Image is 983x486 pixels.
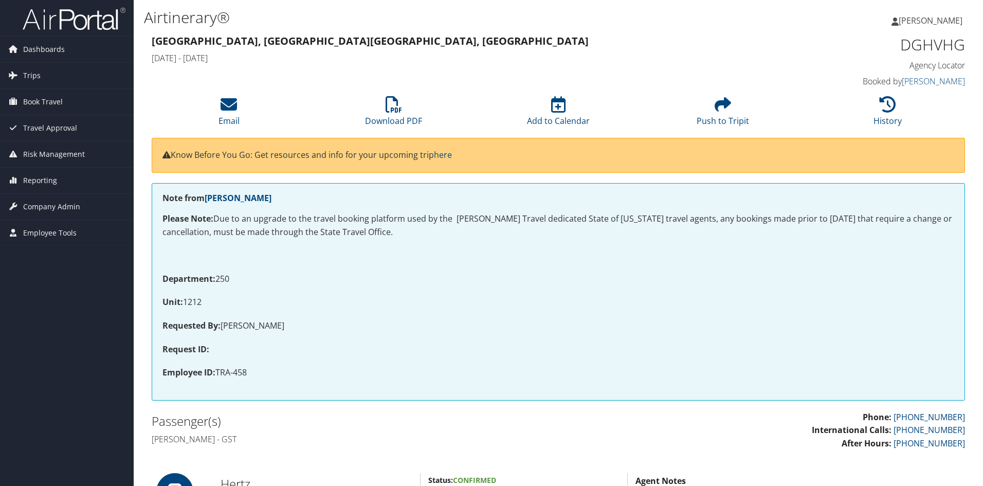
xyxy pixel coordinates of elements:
[162,344,209,355] strong: Request ID:
[219,102,240,127] a: Email
[23,220,77,246] span: Employee Tools
[773,76,965,87] h4: Booked by
[434,149,452,160] a: here
[162,296,954,309] p: 1212
[162,273,954,286] p: 250
[773,34,965,56] h1: DGHVHG
[162,296,183,308] strong: Unit:
[863,411,891,423] strong: Phone:
[162,319,954,333] p: [PERSON_NAME]
[23,37,65,62] span: Dashboards
[812,424,891,436] strong: International Calls:
[152,52,758,64] h4: [DATE] - [DATE]
[162,149,954,162] p: Know Before You Go: Get resources and info for your upcoming trip
[162,273,215,284] strong: Department:
[894,411,965,423] a: [PHONE_NUMBER]
[23,63,41,88] span: Trips
[23,7,125,31] img: airportal-logo.png
[152,34,589,48] strong: [GEOGRAPHIC_DATA], [GEOGRAPHIC_DATA] [GEOGRAPHIC_DATA], [GEOGRAPHIC_DATA]
[23,115,77,141] span: Travel Approval
[162,192,271,204] strong: Note from
[899,15,962,26] span: [PERSON_NAME]
[891,5,973,36] a: [PERSON_NAME]
[144,7,697,28] h1: Airtinerary®
[23,141,85,167] span: Risk Management
[162,320,221,331] strong: Requested By:
[152,434,551,445] h4: [PERSON_NAME] - GST
[162,367,215,378] strong: Employee ID:
[697,102,749,127] a: Push to Tripit
[873,102,902,127] a: History
[453,475,496,485] span: Confirmed
[205,192,271,204] a: [PERSON_NAME]
[23,89,63,115] span: Book Travel
[152,412,551,430] h2: Passenger(s)
[894,424,965,436] a: [PHONE_NUMBER]
[842,438,891,449] strong: After Hours:
[162,212,954,239] p: Due to an upgrade to the travel booking platform used by the [PERSON_NAME] Travel dedicated State...
[162,213,213,224] strong: Please Note:
[902,76,965,87] a: [PERSON_NAME]
[162,366,954,380] p: TRA-458
[23,194,80,220] span: Company Admin
[23,168,57,193] span: Reporting
[773,60,965,71] h4: Agency Locator
[894,438,965,449] a: [PHONE_NUMBER]
[365,102,422,127] a: Download PDF
[527,102,590,127] a: Add to Calendar
[428,475,453,485] strong: Status:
